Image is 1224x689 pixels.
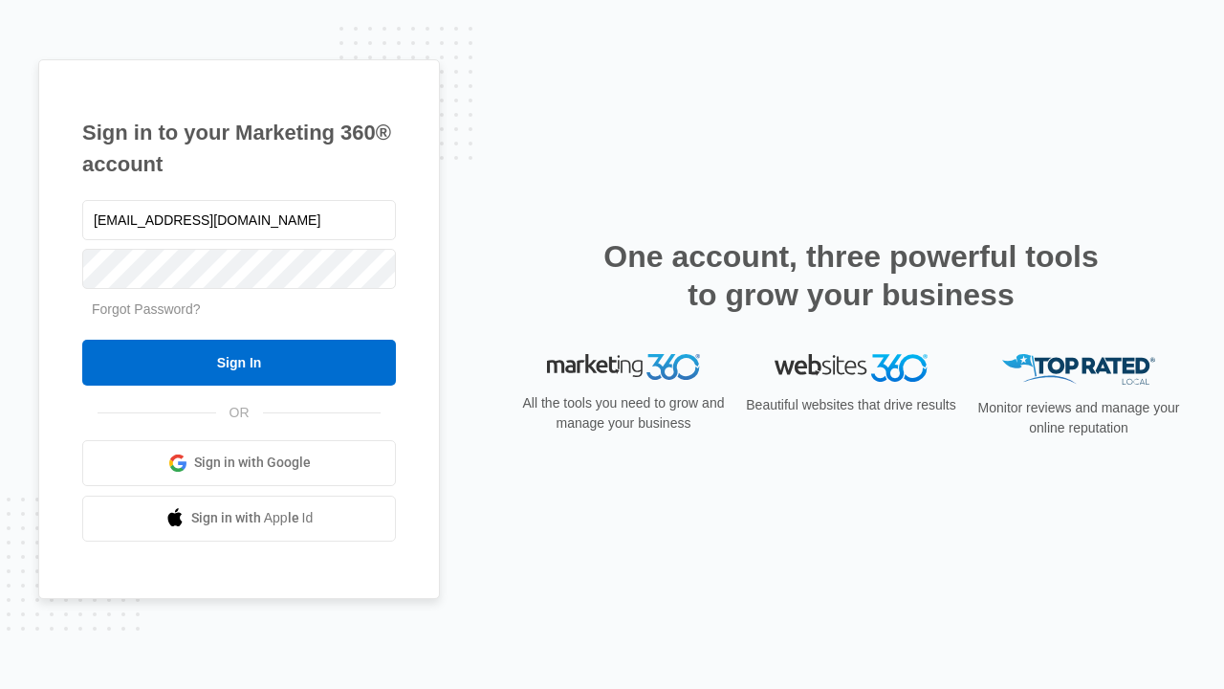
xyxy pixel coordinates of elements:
[775,354,928,382] img: Websites 360
[194,453,311,473] span: Sign in with Google
[516,393,731,433] p: All the tools you need to grow and manage your business
[82,117,396,180] h1: Sign in to your Marketing 360® account
[1002,354,1155,386] img: Top Rated Local
[82,340,396,386] input: Sign In
[598,237,1104,314] h2: One account, three powerful tools to grow your business
[82,200,396,240] input: Email
[547,354,700,381] img: Marketing 360
[92,301,201,317] a: Forgot Password?
[82,496,396,542] a: Sign in with Apple Id
[191,508,314,528] span: Sign in with Apple Id
[972,398,1186,438] p: Monitor reviews and manage your online reputation
[744,395,958,415] p: Beautiful websites that drive results
[216,403,263,423] span: OR
[82,440,396,486] a: Sign in with Google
